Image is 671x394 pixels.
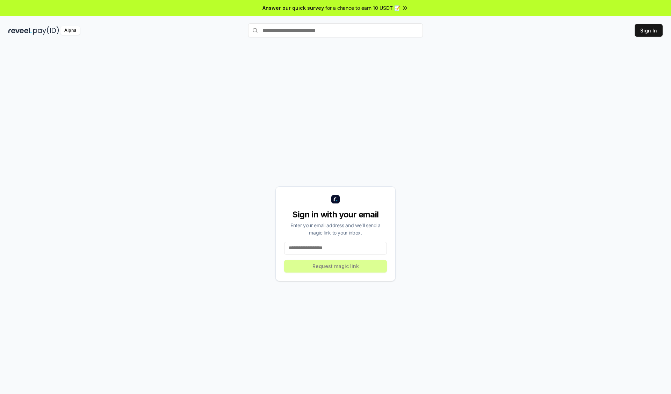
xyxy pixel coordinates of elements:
img: logo_small [331,195,340,203]
div: Enter your email address and we’ll send a magic link to your inbox. [284,222,387,236]
span: for a chance to earn 10 USDT 📝 [325,4,400,12]
button: Sign In [635,24,663,37]
span: Answer our quick survey [262,4,324,12]
div: Sign in with your email [284,209,387,220]
img: reveel_dark [8,26,32,35]
div: Alpha [60,26,80,35]
img: pay_id [33,26,59,35]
